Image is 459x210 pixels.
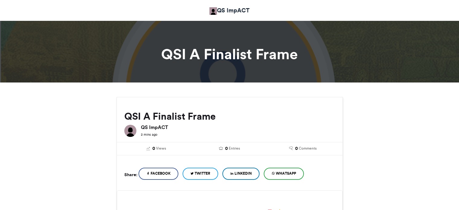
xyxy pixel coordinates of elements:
img: QS ImpACT [209,7,217,15]
small: 2 mins ago [141,132,157,137]
span: 0 [295,145,298,152]
span: 0 [225,145,228,152]
span: Views [156,146,166,151]
a: 0 Views [124,145,189,152]
span: Facebook [151,171,171,176]
h1: QSI A Finalist Frame [62,47,397,61]
span: LinkedIn [234,171,252,176]
a: 0 Entries [197,145,262,152]
span: Comments [299,146,317,151]
h2: QSI A Finalist Frame [124,111,335,122]
a: LinkedIn [222,168,260,180]
img: QS ImpACT [124,125,136,137]
a: Twitter [183,168,218,180]
a: QS ImpACT [209,6,250,15]
span: 0 [152,145,155,152]
h5: Share: [124,171,137,179]
span: Twitter [195,171,210,176]
a: WhatsApp [264,168,304,180]
h6: QS ImpACT [141,125,335,130]
span: WhatsApp [276,171,296,176]
span: Entries [229,146,240,151]
a: Facebook [139,168,178,180]
a: 0 Comments [271,145,335,152]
